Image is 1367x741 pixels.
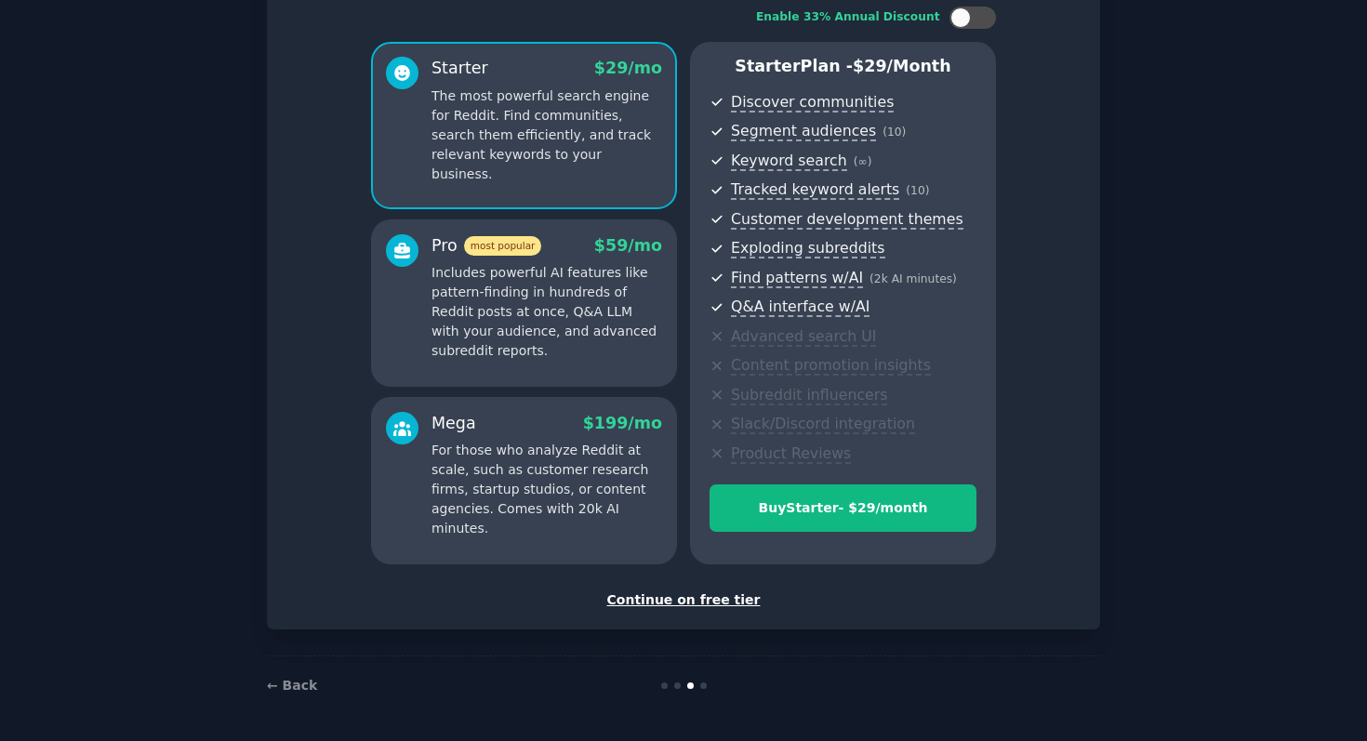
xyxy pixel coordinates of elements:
p: For those who analyze Reddit at scale, such as customer research firms, startup studios, or conte... [431,441,662,538]
div: Pro [431,234,541,258]
span: Product Reviews [731,444,851,464]
button: BuyStarter- $29/month [710,484,976,532]
span: Q&A interface w/AI [731,298,869,317]
span: Customer development themes [731,210,963,230]
span: Advanced search UI [731,327,876,347]
p: The most powerful search engine for Reddit. Find communities, search them efficiently, and track ... [431,86,662,184]
div: Starter [431,57,488,80]
span: ( 10 ) [883,126,906,139]
div: Continue on free tier [286,590,1081,610]
span: $ 199 /mo [583,414,662,432]
span: ( 2k AI minutes ) [869,272,957,285]
span: ( ∞ ) [854,155,872,168]
span: Discover communities [731,93,894,112]
span: Content promotion insights [731,356,931,376]
span: Keyword search [731,152,847,171]
div: Mega [431,412,476,435]
p: Starter Plan - [710,55,976,78]
span: $ 29 /month [853,57,951,75]
span: most popular [464,236,542,256]
span: Tracked keyword alerts [731,180,899,200]
span: Exploding subreddits [731,239,884,258]
span: Find patterns w/AI [731,269,863,288]
span: ( 10 ) [906,184,929,197]
span: $ 29 /mo [594,59,662,77]
p: Includes powerful AI features like pattern-finding in hundreds of Reddit posts at once, Q&A LLM w... [431,263,662,361]
span: $ 59 /mo [594,236,662,255]
a: ← Back [267,678,317,693]
div: Buy Starter - $ 29 /month [710,498,975,518]
div: Enable 33% Annual Discount [756,9,940,26]
span: Segment audiences [731,122,876,141]
span: Slack/Discord integration [731,415,915,434]
span: Subreddit influencers [731,386,887,405]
